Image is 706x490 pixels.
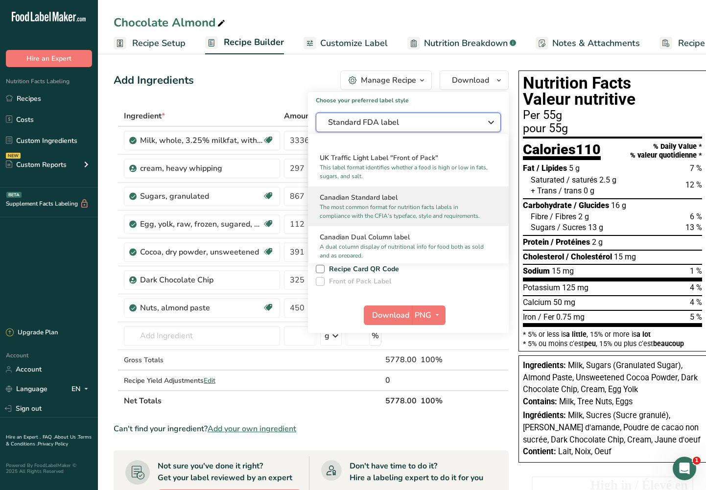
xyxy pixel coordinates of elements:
[578,212,589,221] span: 2 g
[350,460,483,484] div: Don't have time to do it? Hire a labeling expert to do it for you
[6,160,67,170] div: Custom Reports
[685,180,702,189] span: 12 %
[6,50,92,67] button: Hire an Expert
[552,37,640,50] span: Notes & Attachments
[523,75,702,108] h1: Nutrition Facts Valeur nutritive
[320,37,388,50] span: Customize Label
[6,153,21,159] div: NEW
[690,212,702,221] span: 6 %
[536,32,640,54] a: Notes & Attachments
[6,434,92,447] a: Terms & Conditions .
[383,390,419,411] th: 5778.00
[325,265,400,274] span: Recipe Card QR Code
[415,309,431,321] span: PNG
[316,113,501,132] button: Standard FDA label
[566,252,612,261] span: / Cholestérol
[114,14,227,31] div: Chocolate Almond
[559,397,633,406] span: Milk, Tree Nuts, Eggs
[523,298,551,307] span: Calcium
[43,434,54,441] a: FAQ .
[54,434,78,441] a: About Us .
[372,309,409,321] span: Download
[419,390,464,411] th: 100%
[114,32,186,54] a: Recipe Setup
[320,163,488,181] p: This label format identifies whether a food is high or low in fats, sugars, and salt.
[636,330,651,338] span: a lot
[523,361,566,370] span: Ingredients:
[325,330,329,342] div: g
[140,246,262,258] div: Cocoa, dry powder, unsweetened
[552,266,574,276] span: 15 mg
[124,355,280,365] div: Gross Totals
[140,190,262,202] div: Sugars, granulated
[611,201,626,210] span: 16 g
[71,383,92,395] div: EN
[114,423,509,435] div: Can't find your ingredient?
[124,375,280,386] div: Recipe Yield Adjustments
[6,192,22,198] div: BETA
[361,74,416,86] div: Manage Recipe
[614,252,636,261] span: 15 mg
[523,411,701,444] span: Milk, Sucres (Sucre granulé), [PERSON_NAME] d'amande, Poudre de cacao non sucrée, Dark Chocolate ...
[6,380,47,397] a: Language
[693,457,701,465] span: 1
[132,37,186,50] span: Recipe Setup
[308,92,509,105] h1: Choose your preferred label style
[122,390,383,411] th: Net Totals
[325,277,392,286] span: Front of Pack Label
[673,457,696,480] iframe: Intercom live chat
[562,283,588,292] span: 125 mg
[523,201,572,210] span: Carbohydrate
[690,266,702,276] span: 1 %
[559,186,582,195] span: / trans
[452,74,489,86] span: Download
[566,175,597,185] span: / saturés
[574,201,609,210] span: / Glucides
[340,70,432,90] button: Manage Recipe
[523,411,566,420] span: Ingrédients:
[576,141,601,158] span: 110
[523,327,702,347] section: * 5% or less is , 15% or more is
[531,212,548,221] span: Fibre
[556,312,585,322] span: 0.75 mg
[538,312,554,322] span: / Fer
[690,312,702,322] span: 5 %
[320,192,497,203] h2: Canadian Standard label
[208,423,296,435] span: Add your own ingredient
[551,237,590,247] span: / Protéines
[412,305,446,325] button: PNG
[592,237,603,247] span: 2 g
[588,223,603,232] span: 13 g
[523,252,564,261] span: Cholesterol
[124,110,165,122] span: Ingredient
[557,223,586,232] span: / Sucres
[553,298,575,307] span: 50 mg
[320,242,488,260] p: A dual column display of nutritional info for food both as sold and as prepared.
[124,326,280,346] input: Add Ingredient
[6,328,58,338] div: Upgrade Plan
[140,274,262,286] div: Dark Chocolate Chip
[523,266,550,276] span: Sodium
[523,142,601,161] div: Calories
[569,163,580,173] span: 5 g
[205,31,284,55] a: Recipe Builder
[566,330,587,338] span: a little
[690,283,702,292] span: 4 %
[537,163,567,173] span: / Lipides
[6,434,41,441] a: Hire an Expert .
[531,223,555,232] span: Sugars
[424,37,508,50] span: Nutrition Breakdown
[630,142,702,160] div: % Daily Value * % valeur quotidienne *
[558,447,612,456] span: Lait, Noix, Oeuf
[320,232,497,242] h2: Canadian Dual Column label
[440,70,509,90] button: Download
[158,460,292,484] div: Not sure you've done it right? Get your label reviewed by an expert
[204,376,215,385] span: Edit
[653,340,684,348] span: beaucoup
[531,186,557,195] span: + Trans
[523,361,698,394] span: Milk, Sugars (Granulated Sugar), Almond Paste, Unsweetened Cocoa Powder, Dark Chocolate Chip, Cre...
[284,110,316,122] span: Amount
[584,186,594,195] span: 0 g
[38,441,68,447] a: Privacy Policy
[523,312,536,322] span: Iron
